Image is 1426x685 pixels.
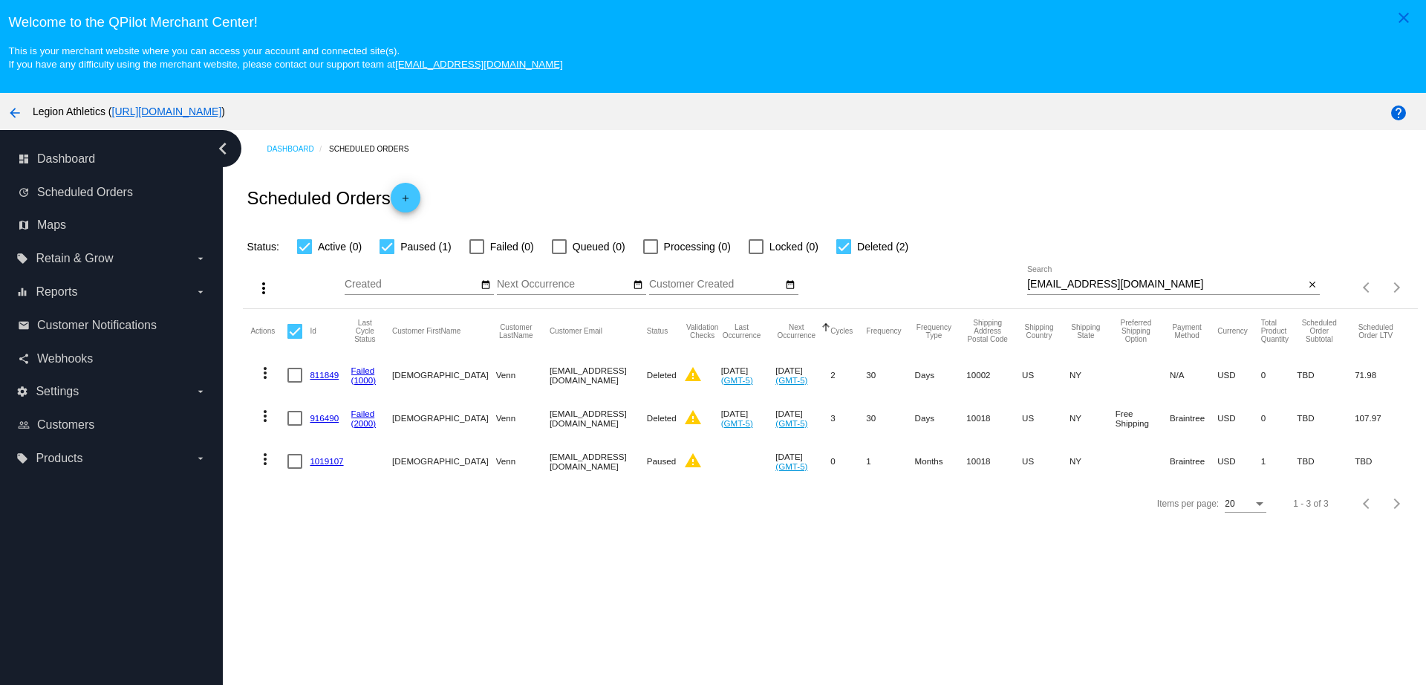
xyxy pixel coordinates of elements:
span: Legion Athletics ( ) [33,105,225,117]
span: Scheduled Orders [37,186,133,199]
a: map Maps [18,213,206,237]
mat-icon: date_range [481,279,491,291]
a: (GMT-5) [775,375,807,385]
span: Dashboard [37,152,95,166]
mat-cell: 3 [830,397,866,440]
mat-icon: add [397,193,414,211]
button: Change sorting for CustomerEmail [550,327,602,336]
span: Active (0) [318,238,362,256]
mat-cell: [DATE] [775,397,830,440]
mat-cell: 0 [1261,354,1298,397]
span: Settings [36,385,79,398]
button: Change sorting for ShippingState [1069,323,1102,340]
mat-cell: [DATE] [775,440,830,483]
mat-cell: [EMAIL_ADDRESS][DOMAIN_NAME] [550,397,647,440]
mat-cell: 10002 [966,354,1022,397]
a: share Webhooks [18,347,206,371]
span: Paused (1) [400,238,451,256]
i: arrow_drop_down [195,253,206,264]
mat-cell: US [1022,354,1069,397]
span: Deleted (2) [857,238,908,256]
mat-cell: [DEMOGRAPHIC_DATA] [392,397,496,440]
a: (GMT-5) [775,461,807,471]
div: 1 - 3 of 3 [1293,499,1328,509]
button: Change sorting for PreferredShippingOption [1116,319,1156,343]
a: [EMAIL_ADDRESS][DOMAIN_NAME] [395,59,563,70]
mat-cell: Months [915,440,967,483]
mat-icon: date_range [785,279,795,291]
a: (GMT-5) [775,418,807,428]
mat-cell: TBD [1355,440,1410,483]
input: Next Occurrence [497,279,631,290]
mat-icon: arrow_back [6,104,24,122]
mat-cell: [EMAIL_ADDRESS][DOMAIN_NAME] [550,354,647,397]
mat-header-cell: Total Product Quantity [1261,309,1298,354]
span: Status: [247,241,279,253]
input: Search [1027,279,1304,290]
mat-cell: 1 [1261,440,1298,483]
button: Change sorting for Subtotal [1297,319,1341,343]
i: update [18,186,30,198]
i: equalizer [16,286,28,298]
button: Change sorting for CurrencyIso [1217,327,1248,336]
i: email [18,319,30,331]
mat-icon: help [1390,104,1407,122]
button: Change sorting for CustomerLastName [496,323,536,340]
mat-cell: Braintree [1170,440,1217,483]
i: dashboard [18,153,30,165]
button: Clear [1304,277,1320,293]
a: [URL][DOMAIN_NAME] [112,105,222,117]
div: Items per page: [1157,499,1219,509]
a: Dashboard [267,137,329,160]
mat-cell: Days [915,354,967,397]
a: (1000) [351,375,377,385]
mat-cell: Venn [496,397,550,440]
a: (2000) [351,418,377,428]
button: Change sorting for FrequencyType [915,323,954,340]
mat-icon: warning [684,366,702,383]
span: Deleted [647,413,677,423]
i: chevron_left [211,137,235,160]
i: people_outline [18,419,30,431]
span: Reports [36,285,77,299]
input: Customer Created [649,279,783,290]
a: (GMT-5) [721,418,753,428]
mat-cell: 30 [866,354,914,397]
mat-cell: 0 [830,440,866,483]
button: Change sorting for NextOccurrenceUtc [775,323,817,340]
mat-cell: Free Shipping [1116,397,1170,440]
mat-cell: Braintree [1170,397,1217,440]
span: Processing (0) [664,238,731,256]
span: Products [36,452,82,465]
span: Locked (0) [769,238,818,256]
mat-cell: 0 [1261,397,1298,440]
span: Retain & Grow [36,252,113,265]
mat-icon: more_vert [256,407,274,425]
h2: Scheduled Orders [247,183,420,212]
span: Customers [37,418,94,432]
button: Change sorting for PaymentMethod.Type [1170,323,1204,340]
a: Scheduled Orders [329,137,422,160]
mat-cell: TBD [1297,397,1355,440]
mat-icon: close [1307,279,1318,291]
a: email Customer Notifications [18,314,206,337]
mat-cell: 10018 [966,397,1022,440]
span: Maps [37,218,66,232]
a: (GMT-5) [721,375,753,385]
mat-cell: 107.97 [1355,397,1410,440]
i: arrow_drop_down [195,286,206,298]
span: Queued (0) [573,238,625,256]
mat-cell: USD [1217,440,1261,483]
mat-cell: NY [1069,440,1116,483]
span: Webhooks [37,352,93,366]
span: 20 [1225,499,1234,509]
mat-cell: US [1022,440,1069,483]
mat-cell: 10018 [966,440,1022,483]
mat-icon: more_vert [256,450,274,468]
button: Change sorting for Status [647,327,668,336]
span: Paused [647,456,676,466]
a: update Scheduled Orders [18,181,206,204]
mat-cell: USD [1217,354,1261,397]
a: 1019107 [310,456,343,466]
button: Change sorting for Cycles [830,327,853,336]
